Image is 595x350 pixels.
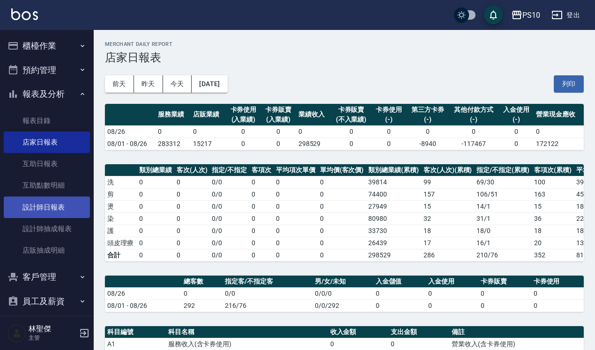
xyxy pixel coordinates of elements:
td: 08/26 [105,287,181,299]
th: 指定/不指定 [209,164,249,176]
td: 0 [531,299,584,312]
th: 卡券販賣 [478,276,531,288]
td: 0 [137,188,174,200]
td: 0 [499,125,534,138]
td: 74400 [366,188,421,200]
button: PS10 [507,6,544,25]
td: 0 [426,287,478,299]
div: 入金使用 [501,105,532,115]
td: 0 [249,200,274,212]
td: 0 [372,138,407,150]
td: 08/01 - 08/26 [105,138,156,150]
th: 入金使用 [426,276,478,288]
td: 08/01 - 08/26 [105,299,181,312]
td: 0 [274,225,318,237]
th: 收入金額 [328,326,389,338]
td: 0 / 0 [209,212,249,225]
td: 染 [105,212,137,225]
td: 0 [249,188,274,200]
div: (入業績) [263,115,294,124]
td: 0 [318,212,366,225]
button: 今天 [163,75,192,93]
td: 0 [156,125,191,138]
td: 286 [421,249,475,261]
h2: Merchant Daily Report [105,41,584,47]
td: 298529 [366,249,421,261]
button: 預約管理 [4,58,90,82]
td: 0 [449,125,499,138]
p: 主管 [29,334,76,342]
button: 昨天 [134,75,163,93]
td: 210/76 [474,249,532,261]
td: 0 [274,188,318,200]
th: 單均價(客次價) [318,164,366,176]
td: 39814 [366,176,421,188]
th: 指定/不指定(累積) [474,164,532,176]
div: (-) [374,115,404,124]
th: 客次(人次)(累積) [421,164,475,176]
th: 客項次(累積) [532,164,574,176]
td: 0 [318,225,366,237]
td: 292 [181,299,223,312]
td: 剪 [105,188,137,200]
div: 卡券販賣 [263,105,294,115]
table: a dense table [105,276,584,312]
th: 業績收入 [296,104,331,126]
td: 0 [318,249,366,261]
div: (-) [451,115,497,124]
td: 33730 [366,225,421,237]
button: 登出 [548,7,584,24]
td: 0 [274,176,318,188]
td: 0 [274,237,318,249]
td: 0 / 0 [209,200,249,212]
td: 31 / 1 [474,212,532,225]
th: 備註 [449,326,584,338]
td: 0 [318,176,366,188]
td: 0 [174,188,210,200]
td: 15 [421,200,475,212]
td: 0 [274,212,318,225]
td: 0 [318,188,366,200]
td: 0 [499,138,534,150]
td: 18 [421,225,475,237]
a: 設計師抽成報表 [4,218,90,240]
th: 男/女/未知 [312,276,373,288]
td: 0 [137,212,174,225]
td: 0 / 0 [209,176,249,188]
td: 護 [105,225,137,237]
td: 163 [532,188,574,200]
td: 0 [249,212,274,225]
button: 報表及分析 [4,82,90,106]
div: (-) [409,115,446,124]
td: 0 [534,125,584,138]
td: 27949 [366,200,421,212]
button: 列印 [554,75,584,93]
td: 0 [226,138,261,150]
button: [DATE] [192,75,227,93]
td: 0 [137,200,174,212]
td: 服務收入(含卡券使用) [166,338,328,350]
div: (入業績) [228,115,259,124]
td: 283312 [156,138,191,150]
div: 其他付款方式 [451,105,497,115]
th: 類別總業績 [137,164,174,176]
td: 0 / 0 [209,188,249,200]
td: 頭皮理療 [105,237,137,249]
a: 互助點數明細 [4,175,90,196]
td: 0 [191,125,226,138]
td: 216/76 [223,299,312,312]
td: 15 [532,200,574,212]
th: 科目編號 [105,326,166,338]
div: 卡券使用 [228,105,259,115]
td: 298529 [296,138,331,150]
th: 支出金額 [388,326,449,338]
td: 0 [373,287,426,299]
a: 互助日報表 [4,153,90,175]
img: Logo [11,8,38,20]
td: 0 [174,176,210,188]
td: -117467 [449,138,499,150]
td: 洗 [105,176,137,188]
td: 0/0 [209,249,249,261]
div: PS10 [522,9,540,21]
td: 0 [137,249,174,261]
